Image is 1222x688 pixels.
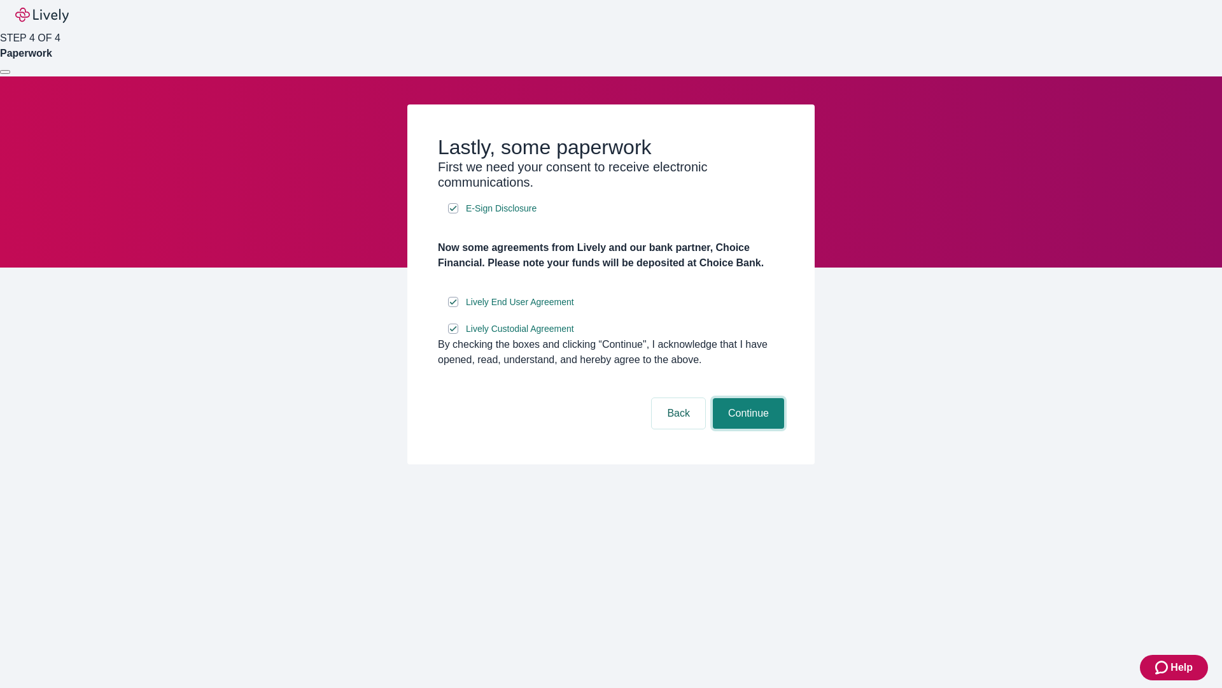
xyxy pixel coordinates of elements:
img: Lively [15,8,69,23]
button: Zendesk support iconHelp [1140,655,1208,680]
a: e-sign disclosure document [463,321,577,337]
h4: Now some agreements from Lively and our bank partner, Choice Financial. Please note your funds wi... [438,240,784,271]
div: By checking the boxes and clicking “Continue", I acknowledge that I have opened, read, understand... [438,337,784,368]
span: Lively Custodial Agreement [466,322,574,336]
svg: Zendesk support icon [1155,660,1170,675]
span: Help [1170,660,1193,675]
a: e-sign disclosure document [463,201,539,217]
h2: Lastly, some paperwork [438,135,784,159]
a: e-sign disclosure document [463,294,577,310]
button: Continue [713,398,784,429]
span: E-Sign Disclosure [466,202,537,215]
h3: First we need your consent to receive electronic communications. [438,159,784,190]
span: Lively End User Agreement [466,296,574,309]
button: Back [652,398,705,429]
